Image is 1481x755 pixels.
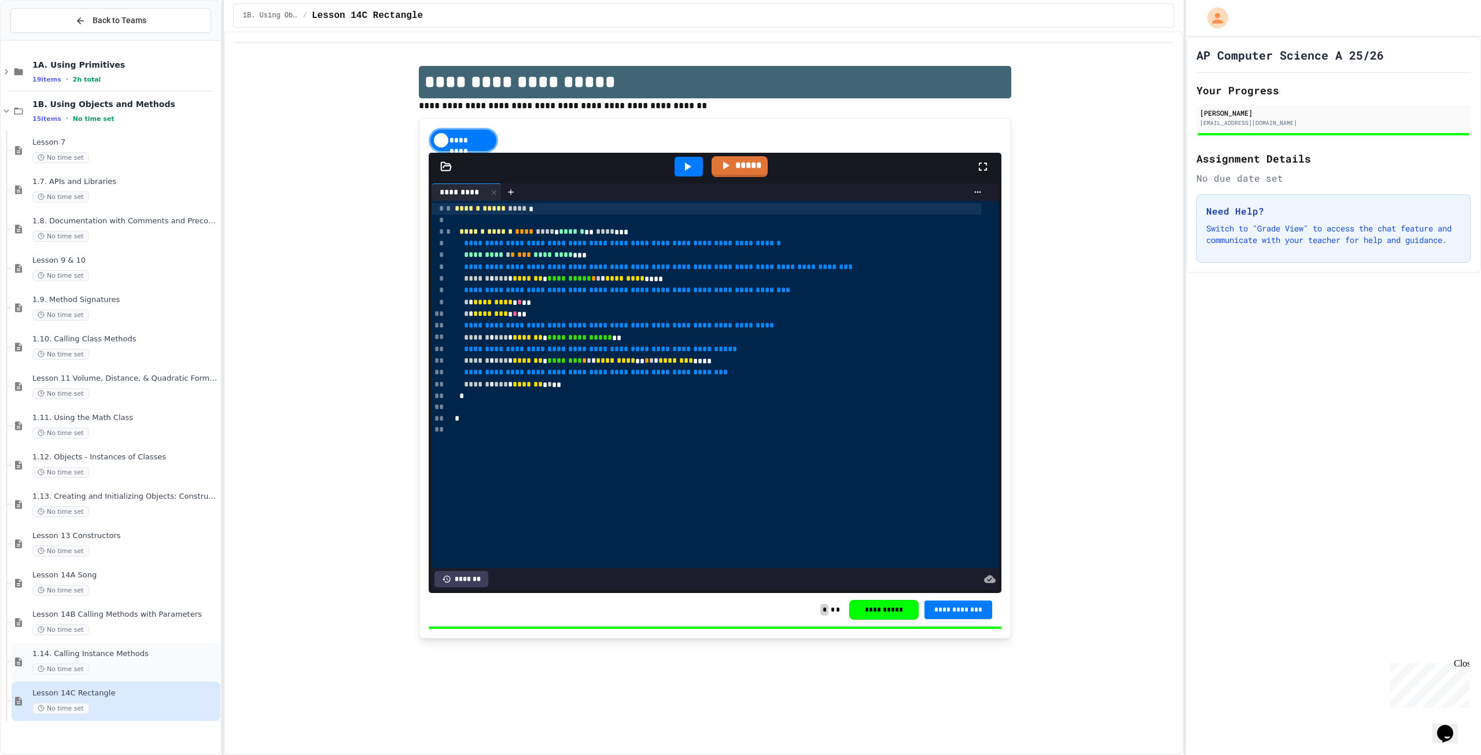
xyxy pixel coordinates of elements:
p: Switch to "Grade View" to access the chat feature and communicate with your teacher for help and ... [1206,223,1461,246]
span: No time set [32,310,89,321]
div: Chat with us now!Close [5,5,80,73]
span: Lesson 14C Rectangle [32,688,218,698]
h2: Assignment Details [1196,150,1471,167]
span: 1.9. Method Signatures [32,295,218,305]
span: Lesson 14A Song [32,570,218,580]
div: [EMAIL_ADDRESS][DOMAIN_NAME] [1200,119,1467,127]
span: 1.7. APIs and Libraries [32,177,218,187]
span: 1B. Using Objects and Methods [32,99,218,109]
span: 1.8. Documentation with Comments and Preconditions [32,216,218,226]
iframe: chat widget [1432,709,1469,743]
span: Lesson 11 Volume, Distance, & Quadratic Formula [32,374,218,384]
div: My Account [1195,5,1231,31]
span: No time set [32,270,89,281]
span: No time set [32,703,89,714]
span: 1.10. Calling Class Methods [32,334,218,344]
div: [PERSON_NAME] [1200,108,1467,118]
span: Lesson 14B Calling Methods with Parameters [32,610,218,620]
span: Lesson 14C Rectangle [312,9,423,23]
span: 1B. Using Objects and Methods [243,11,299,20]
span: No time set [32,506,89,517]
span: / [303,11,307,20]
span: 1.12. Objects - Instances of Classes [32,452,218,462]
span: 1.11. Using the Math Class [32,413,218,423]
span: 15 items [32,115,61,123]
span: 2h total [73,76,101,83]
h2: Your Progress [1196,82,1471,98]
span: No time set [32,428,89,439]
iframe: chat widget [1385,658,1469,708]
div: No due date set [1196,171,1471,185]
span: No time set [32,585,89,596]
span: No time set [32,231,89,242]
span: No time set [32,467,89,478]
h3: Need Help? [1206,204,1461,218]
span: Lesson 13 Constructors [32,531,218,541]
span: Back to Teams [93,14,146,27]
span: • [66,114,68,123]
span: No time set [32,546,89,557]
span: Lesson 9 & 10 [32,256,218,266]
span: No time set [73,115,115,123]
span: No time set [32,349,89,360]
span: 19 items [32,76,61,83]
span: No time set [32,191,89,202]
span: No time set [32,152,89,163]
h1: AP Computer Science A 25/26 [1196,47,1384,63]
button: Back to Teams [10,8,211,33]
span: 1.14. Calling Instance Methods [32,649,218,659]
span: 1A. Using Primitives [32,60,218,70]
span: • [66,75,68,84]
span: No time set [32,664,89,675]
span: 1.13. Creating and Initializing Objects: Constructors [32,492,218,502]
span: Lesson 7 [32,138,218,148]
span: No time set [32,388,89,399]
span: No time set [32,624,89,635]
